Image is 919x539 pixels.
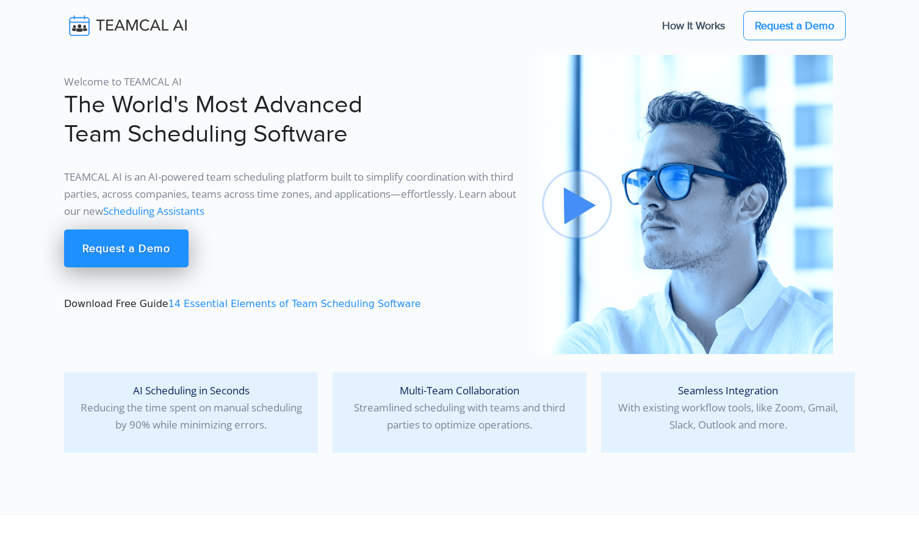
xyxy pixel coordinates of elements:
[342,382,577,433] p: Streamlined scheduling with teams and third parties to optimize operations.
[400,383,519,397] span: Multi-Team Collaboration
[534,55,833,354] img: pic
[103,204,204,218] a: Scheduling Assistants
[64,230,189,267] a: Request a Demo
[168,298,421,309] a: 14 Essential Elements of Team Scheduling Software
[64,73,519,90] p: Welcome to TEAMCAL AI
[678,383,778,397] span: Seamless Integration
[133,383,250,397] span: AI Scheduling in Seconds
[57,55,527,354] div: Download Free Guide
[743,11,846,40] a: Request a Demo
[611,382,845,433] p: With existing workflow tools, like Zoom, Gmail, Slack, Outlook and more.
[650,13,737,38] a: How It Works
[74,382,308,433] p: Reducing the time spent on manual scheduling by 90% while minimizing errors.
[64,168,519,220] p: TEAMCAL AI is an AI-powered team scheduling platform built to simplify coordination with third pa...
[64,90,519,149] h1: The World's Most Advanced Team Scheduling Software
